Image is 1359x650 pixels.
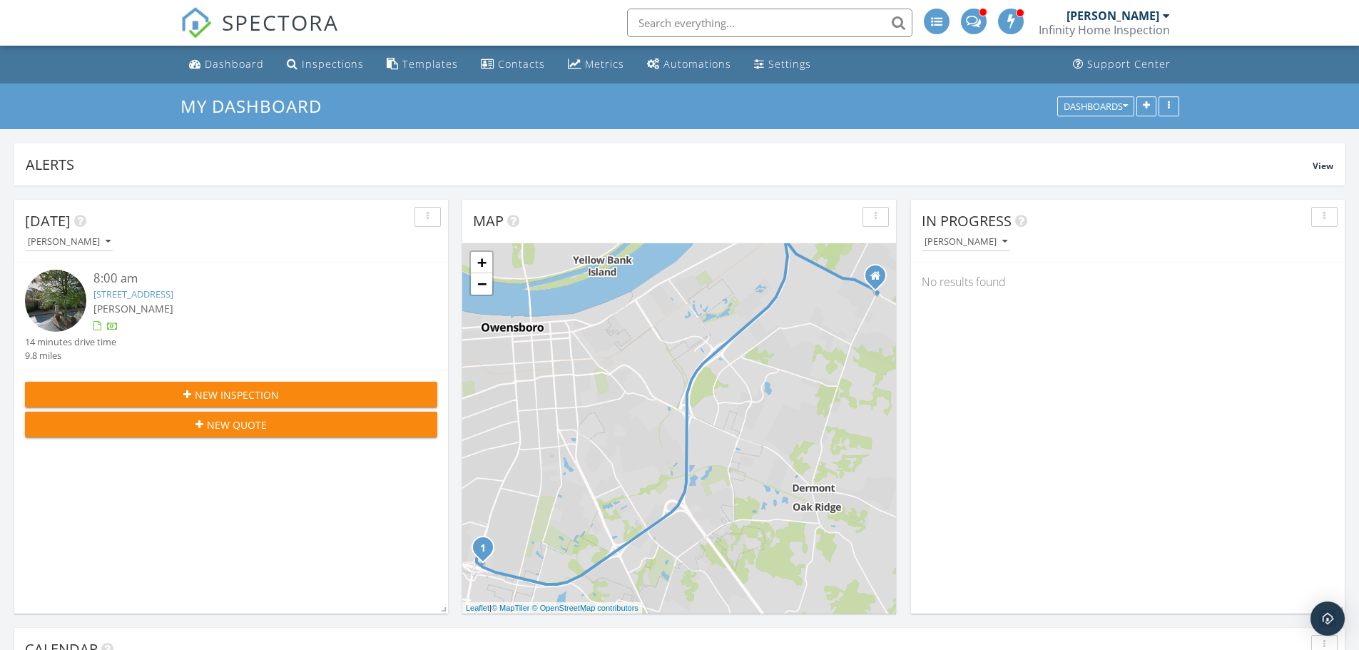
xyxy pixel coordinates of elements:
a: SPECTORA [180,19,339,49]
div: | [462,602,642,614]
button: New Inspection [25,382,437,407]
span: View [1313,160,1333,172]
span: SPECTORA [222,7,339,37]
a: Templates [381,51,464,78]
img: The Best Home Inspection Software - Spectora [180,7,212,39]
a: © OpenStreetMap contributors [532,604,638,612]
a: Metrics [562,51,630,78]
a: Inspections [281,51,370,78]
img: streetview [25,270,86,331]
button: [PERSON_NAME] [25,233,113,252]
i: 1 [480,544,486,554]
span: New Quote [207,417,267,432]
div: 14 minutes drive time [25,335,116,349]
div: [PERSON_NAME] [28,237,111,247]
div: Alerts [26,155,1313,174]
a: Leaflet [466,604,489,612]
span: In Progress [922,211,1012,230]
a: Dashboard [183,51,270,78]
span: New Inspection [195,387,279,402]
a: © MapTiler [492,604,530,612]
div: No results found [911,263,1345,301]
div: Dashboards [1064,101,1128,111]
a: Contacts [475,51,551,78]
div: [PERSON_NAME] [1067,9,1159,23]
div: 4313 Loft Cove, Owensboro, KY 42303 [483,547,492,556]
a: Support Center [1067,51,1176,78]
button: [PERSON_NAME] [922,233,1010,252]
span: [PERSON_NAME] [93,302,173,315]
button: Dashboards [1057,96,1134,116]
button: New Quote [25,412,437,437]
div: Open Intercom Messenger [1310,601,1345,636]
div: Infinity Home Inspection [1039,23,1170,37]
div: 8:00 am [93,270,403,288]
div: Inspections [302,57,364,71]
a: Zoom out [471,273,492,295]
input: Search everything... [627,9,912,37]
div: [PERSON_NAME] [925,237,1007,247]
div: Templates [402,57,458,71]
a: 8:00 am [STREET_ADDRESS] [PERSON_NAME] 14 minutes drive time 9.8 miles [25,270,437,362]
span: Map [473,211,504,230]
div: Settings [768,57,811,71]
div: Support Center [1087,57,1171,71]
div: Automations [663,57,731,71]
a: Automations (Advanced) [641,51,737,78]
div: Contacts [498,57,545,71]
a: [STREET_ADDRESS] [93,288,173,300]
div: 2352 Reid Rd, Owensboro KY 42303 [875,275,884,284]
div: 9.8 miles [25,349,116,362]
div: Metrics [585,57,624,71]
a: Zoom in [471,252,492,273]
span: [DATE] [25,211,71,230]
div: Dashboard [205,57,264,71]
a: Settings [748,51,817,78]
a: My Dashboard [180,94,334,118]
